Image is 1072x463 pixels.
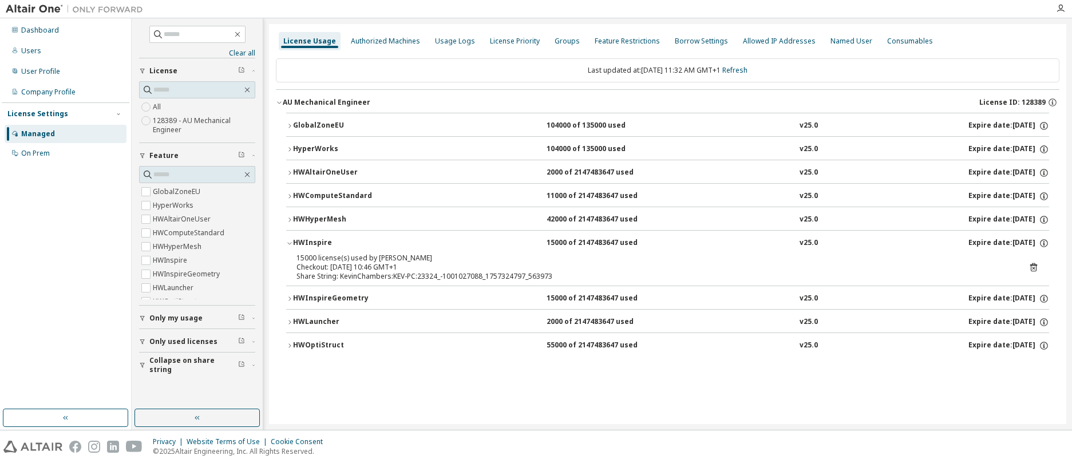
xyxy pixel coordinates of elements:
[547,317,650,327] div: 2000 of 2147483647 used
[296,272,1011,281] div: Share String: KevinChambers:KEV-PC:23324_-1001027088_1757324797_563973
[968,294,1049,304] div: Expire date: [DATE]
[296,263,1011,272] div: Checkout: [DATE] 10:46 GMT+1
[276,58,1059,82] div: Last updated at: [DATE] 11:32 AM GMT+1
[149,337,217,346] span: Only used licenses
[293,144,396,155] div: HyperWorks
[555,37,580,46] div: Groups
[139,49,255,58] a: Clear all
[547,144,650,155] div: 104000 of 135000 used
[800,191,818,201] div: v25.0
[276,90,1059,115] button: AU Mechanical EngineerLicense ID: 128389
[21,149,50,158] div: On Prem
[722,65,747,75] a: Refresh
[547,121,650,131] div: 104000 of 135000 used
[21,26,59,35] div: Dashboard
[21,67,60,76] div: User Profile
[139,143,255,168] button: Feature
[887,37,933,46] div: Consumables
[968,168,1049,178] div: Expire date: [DATE]
[153,226,227,240] label: HWComputeStandard
[968,215,1049,225] div: Expire date: [DATE]
[286,310,1049,335] button: HWLauncher2000 of 2147483647 usedv25.0Expire date:[DATE]
[286,113,1049,138] button: GlobalZoneEU104000 of 135000 usedv25.0Expire date:[DATE]
[7,109,68,118] div: License Settings
[293,317,396,327] div: HWLauncher
[238,151,245,160] span: Clear filter
[293,294,396,304] div: HWInspireGeometry
[153,114,255,137] label: 128389 - AU Mechanical Engineer
[153,185,203,199] label: GlobalZoneEU
[800,215,818,225] div: v25.0
[675,37,728,46] div: Borrow Settings
[979,98,1046,107] span: License ID: 128389
[286,184,1049,209] button: HWComputeStandard11000 of 2147483647 usedv25.0Expire date:[DATE]
[293,191,396,201] div: HWComputeStandard
[800,238,818,248] div: v25.0
[153,240,204,254] label: HWHyperMesh
[153,212,213,226] label: HWAltairOneUser
[547,238,650,248] div: 15000 of 2147483647 used
[293,341,396,351] div: HWOptiStruct
[800,294,818,304] div: v25.0
[547,341,650,351] div: 55000 of 2147483647 used
[238,314,245,323] span: Clear filter
[968,121,1049,131] div: Expire date: [DATE]
[21,88,76,97] div: Company Profile
[153,100,163,114] label: All
[286,160,1049,185] button: HWAltairOneUser2000 of 2147483647 usedv25.0Expire date:[DATE]
[830,37,872,46] div: Named User
[107,441,119,453] img: linkedin.svg
[149,356,238,374] span: Collapse on share string
[286,333,1049,358] button: HWOptiStruct55000 of 2147483647 usedv25.0Expire date:[DATE]
[153,254,189,267] label: HWInspire
[293,121,396,131] div: GlobalZoneEU
[293,168,396,178] div: HWAltairOneUser
[153,446,330,456] p: © 2025 Altair Engineering, Inc. All Rights Reserved.
[595,37,660,46] div: Feature Restrictions
[800,144,818,155] div: v25.0
[968,238,1049,248] div: Expire date: [DATE]
[149,151,179,160] span: Feature
[139,306,255,331] button: Only my usage
[547,215,650,225] div: 42000 of 2147483647 used
[283,37,336,46] div: License Usage
[126,441,143,453] img: youtube.svg
[153,267,222,281] label: HWInspireGeometry
[69,441,81,453] img: facebook.svg
[6,3,149,15] img: Altair One
[490,37,540,46] div: License Priority
[153,295,199,308] label: HWOptiStruct
[547,191,650,201] div: 11000 of 2147483647 used
[800,341,818,351] div: v25.0
[286,286,1049,311] button: HWInspireGeometry15000 of 2147483647 usedv25.0Expire date:[DATE]
[800,168,818,178] div: v25.0
[271,437,330,446] div: Cookie Consent
[149,66,177,76] span: License
[293,215,396,225] div: HWHyperMesh
[153,281,196,295] label: HWLauncher
[968,144,1049,155] div: Expire date: [DATE]
[286,207,1049,232] button: HWHyperMesh42000 of 2147483647 usedv25.0Expire date:[DATE]
[286,137,1049,162] button: HyperWorks104000 of 135000 usedv25.0Expire date:[DATE]
[238,337,245,346] span: Clear filter
[968,191,1049,201] div: Expire date: [DATE]
[238,66,245,76] span: Clear filter
[139,353,255,378] button: Collapse on share string
[153,199,196,212] label: HyperWorks
[21,46,41,56] div: Users
[547,168,650,178] div: 2000 of 2147483647 used
[547,294,650,304] div: 15000 of 2147483647 used
[3,441,62,453] img: altair_logo.svg
[139,329,255,354] button: Only used licenses
[286,231,1049,256] button: HWInspire15000 of 2147483647 usedv25.0Expire date:[DATE]
[21,129,55,138] div: Managed
[88,441,100,453] img: instagram.svg
[351,37,420,46] div: Authorized Machines
[139,58,255,84] button: License
[800,121,818,131] div: v25.0
[435,37,475,46] div: Usage Logs
[296,254,1011,263] div: 15000 license(s) used by [PERSON_NAME]
[293,238,396,248] div: HWInspire
[283,98,370,107] div: AU Mechanical Engineer
[968,341,1049,351] div: Expire date: [DATE]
